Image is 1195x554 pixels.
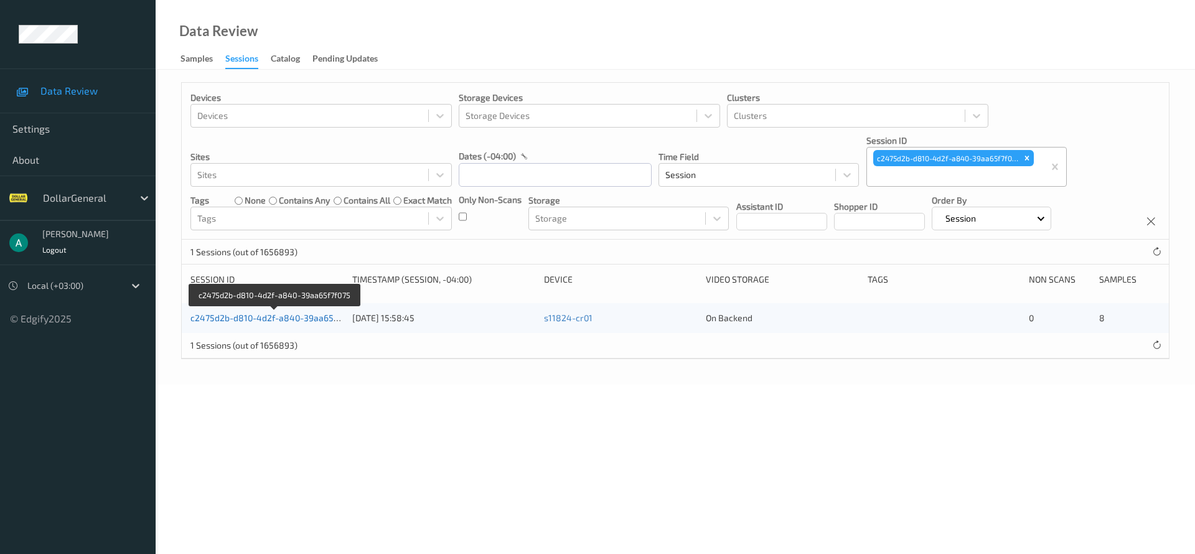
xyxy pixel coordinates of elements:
[279,194,330,207] label: contains any
[706,312,859,324] div: On Backend
[190,92,452,104] p: Devices
[544,273,697,286] div: Device
[403,194,452,207] label: exact match
[180,52,213,68] div: Samples
[352,273,536,286] div: Timestamp (Session, -04:00)
[180,50,225,68] a: Samples
[658,151,859,163] p: Time Field
[190,151,452,163] p: Sites
[459,194,522,206] p: Only Non-Scans
[1029,312,1034,323] span: 0
[190,339,298,352] p: 1 Sessions (out of 1656893)
[544,312,593,323] a: s11824-cr01
[1020,150,1034,166] div: Remove c2475d2b-d810-4d2f-a840-39aa65f7f075
[190,312,358,323] a: c2475d2b-d810-4d2f-a840-39aa65f7f075
[225,50,271,69] a: Sessions
[868,273,1021,286] div: Tags
[225,52,258,69] div: Sessions
[736,200,827,213] p: Assistant ID
[271,50,312,68] a: Catalog
[190,194,209,207] p: Tags
[190,246,298,258] p: 1 Sessions (out of 1656893)
[245,194,266,207] label: none
[1029,273,1090,286] div: Non Scans
[459,92,720,104] p: Storage Devices
[706,273,859,286] div: Video Storage
[834,200,925,213] p: Shopper ID
[866,134,1067,147] p: Session ID
[190,273,344,286] div: Session ID
[179,25,258,37] div: Data Review
[271,52,300,68] div: Catalog
[528,194,729,207] p: Storage
[1099,273,1160,286] div: Samples
[873,150,1021,166] div: c2475d2b-d810-4d2f-a840-39aa65f7f075
[344,194,390,207] label: contains all
[352,312,536,324] div: [DATE] 15:58:45
[727,92,988,104] p: Clusters
[941,212,980,225] p: Session
[312,52,378,68] div: Pending Updates
[312,50,390,68] a: Pending Updates
[932,194,1051,207] p: Order By
[459,150,516,162] p: dates (-04:00)
[1099,312,1105,323] span: 8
